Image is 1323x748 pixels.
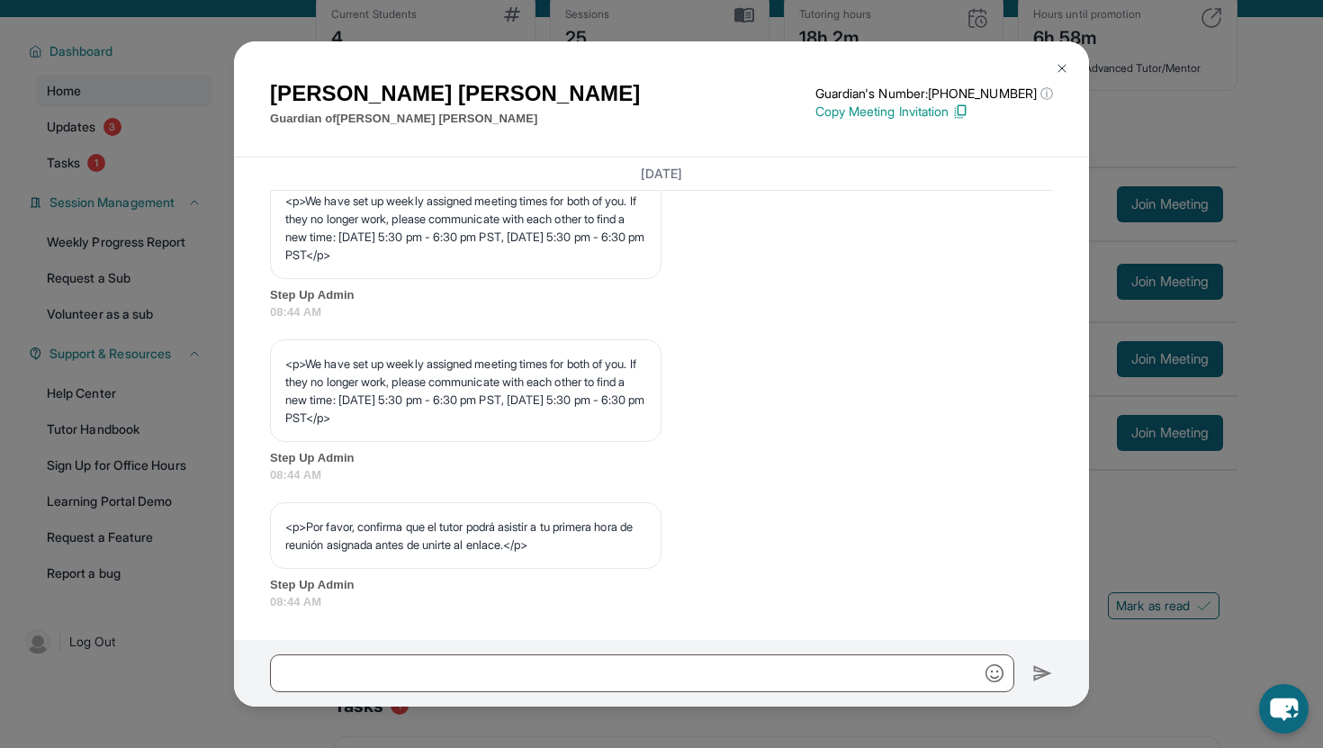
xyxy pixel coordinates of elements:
span: Step Up Admin [270,449,1053,467]
p: Guardian's Number: [PHONE_NUMBER] [815,85,1053,103]
span: ⓘ [1040,85,1053,103]
p: <p>Por favor, confirma que el tutor podrá asistir a tu primera hora de reunión asignada antes de ... [285,518,646,554]
p: <p>We have set up weekly assigned meeting times for both of you. If they no longer work, please c... [285,355,646,427]
img: Close Icon [1055,61,1069,76]
p: Copy Meeting Invitation [815,103,1053,121]
span: 08:44 AM [270,303,1053,321]
h1: [PERSON_NAME] [PERSON_NAME] [270,77,640,110]
span: Step Up Admin [270,286,1053,304]
img: Emoji [985,664,1003,682]
p: Guardian of [PERSON_NAME] [PERSON_NAME] [270,110,640,128]
p: <p>We have set up weekly assigned meeting times for both of you. If they no longer work, please c... [285,192,646,264]
span: Step Up Admin [270,576,1053,594]
img: Copy Icon [952,104,968,120]
span: 08:44 AM [270,593,1053,611]
img: Send icon [1032,662,1053,684]
span: 08:44 AM [270,466,1053,484]
h3: [DATE] [270,165,1053,183]
button: chat-button [1259,684,1309,734]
